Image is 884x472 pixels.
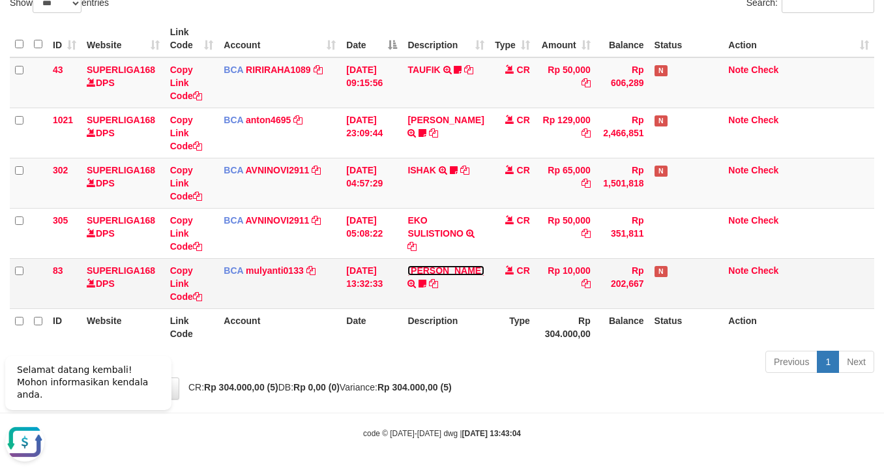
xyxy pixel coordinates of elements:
[87,265,155,276] a: SUPERLIGA168
[407,165,436,175] a: ISHAK
[407,215,464,239] a: EKO SULISTIONO
[582,78,591,88] a: Copy Rp 50,000 to clipboard
[535,308,596,346] th: Rp 304.000,00
[314,65,323,75] a: Copy RIRIRAHA1089 to clipboard
[402,308,489,346] th: Description
[728,165,748,175] a: Note
[723,308,874,346] th: Action
[170,115,202,151] a: Copy Link Code
[723,20,874,57] th: Action: activate to sort column ascending
[582,228,591,239] a: Copy Rp 50,000 to clipboard
[81,158,165,208] td: DPS
[246,265,304,276] a: mulyanti0133
[246,165,310,175] a: AVNINOVI2911
[48,308,81,346] th: ID
[596,20,649,57] th: Balance
[10,349,359,368] div: Showing 1 to 5 of 5 entries
[655,166,668,177] span: Has Note
[402,20,489,57] th: Description: activate to sort column ascending
[87,165,155,175] a: SUPERLIGA168
[582,278,591,289] a: Copy Rp 10,000 to clipboard
[81,208,165,258] td: DPS
[655,65,668,76] span: Has Note
[53,215,68,226] span: 305
[81,308,165,346] th: Website
[517,215,530,226] span: CR
[596,158,649,208] td: Rp 1,501,818
[728,265,748,276] a: Note
[341,258,402,308] td: [DATE] 13:32:33
[224,215,243,226] span: BCA
[464,65,473,75] a: Copy TAUFIK to clipboard
[87,65,155,75] a: SUPERLIGA168
[204,382,278,392] strong: Rp 304.000,00 (5)
[48,20,81,57] th: ID: activate to sort column ascending
[170,265,202,302] a: Copy Link Code
[312,165,321,175] a: Copy AVNINOVI2911 to clipboard
[341,308,402,346] th: Date
[246,115,291,125] a: anton4695
[306,265,316,276] a: Copy mulyanti0133 to clipboard
[81,57,165,108] td: DPS
[490,20,535,57] th: Type: activate to sort column ascending
[649,20,724,57] th: Status
[728,115,748,125] a: Note
[293,382,340,392] strong: Rp 0,00 (0)
[751,65,778,75] a: Check
[224,65,243,75] span: BCA
[582,178,591,188] a: Copy Rp 65,000 to clipboard
[596,108,649,158] td: Rp 2,466,851
[5,78,44,117] button: Open LiveChat chat widget
[170,65,202,101] a: Copy Link Code
[460,165,469,175] a: Copy ISHAK to clipboard
[170,215,202,252] a: Copy Link Code
[655,115,668,126] span: Has Note
[535,208,596,258] td: Rp 50,000
[728,215,748,226] a: Note
[81,258,165,308] td: DPS
[462,429,521,438] strong: [DATE] 13:43:04
[407,65,440,75] a: TAUFIK
[751,165,778,175] a: Check
[17,20,148,55] span: Selamat datang kembali! Mohon informasikan kendala anda.
[649,308,724,346] th: Status
[341,108,402,158] td: [DATE] 23:09:44
[246,215,310,226] a: AVNINOVI2911
[341,208,402,258] td: [DATE] 05:08:22
[87,115,155,125] a: SUPERLIGA168
[751,215,778,226] a: Check
[751,265,778,276] a: Check
[817,351,839,373] a: 1
[582,128,591,138] a: Copy Rp 129,000 to clipboard
[517,265,530,276] span: CR
[363,429,521,438] small: code © [DATE]-[DATE] dwg |
[224,115,243,125] span: BCA
[407,115,484,125] a: [PERSON_NAME]
[53,265,63,276] span: 83
[377,382,452,392] strong: Rp 304.000,00 (5)
[407,265,484,276] a: [PERSON_NAME]
[596,208,649,258] td: Rp 351,811
[655,266,668,277] span: Has Note
[596,258,649,308] td: Rp 202,667
[246,65,311,75] a: RIRIRAHA1089
[535,57,596,108] td: Rp 50,000
[293,115,302,125] a: Copy anton4695 to clipboard
[182,382,452,392] span: CR: DB: Variance:
[218,308,341,346] th: Account
[596,57,649,108] td: Rp 606,289
[224,165,243,175] span: BCA
[535,108,596,158] td: Rp 129,000
[765,351,818,373] a: Previous
[341,20,402,57] th: Date: activate to sort column descending
[81,108,165,158] td: DPS
[87,215,155,226] a: SUPERLIGA168
[170,165,202,201] a: Copy Link Code
[517,65,530,75] span: CR
[224,265,243,276] span: BCA
[838,351,874,373] a: Next
[751,115,778,125] a: Check
[517,115,530,125] span: CR
[53,115,73,125] span: 1021
[407,241,417,252] a: Copy EKO SULISTIONO to clipboard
